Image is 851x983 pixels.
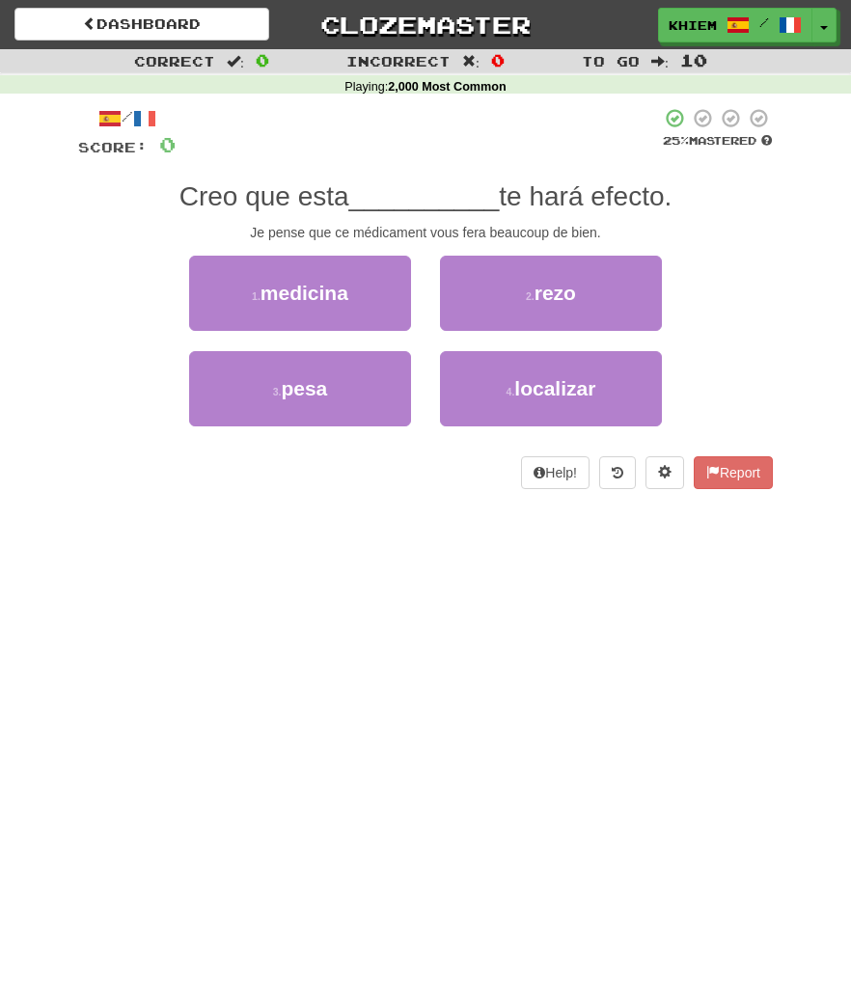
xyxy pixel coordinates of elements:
div: Je pense que ce médicament vous fera beaucoup de bien. [78,223,773,242]
button: Help! [521,456,590,489]
button: 2.rezo [440,256,662,331]
button: Round history (alt+y) [599,456,636,489]
span: localizar [514,377,595,399]
a: Dashboard [14,8,269,41]
div: Mastered [661,133,773,149]
small: 1 . [252,290,261,302]
a: Khiem / [658,8,812,42]
small: 4 . [507,386,515,397]
span: __________ [349,181,500,211]
small: 3 . [273,386,282,397]
span: 0 [256,50,269,69]
a: Clozemaster [298,8,553,41]
span: medicina [261,282,348,304]
span: 0 [491,50,505,69]
span: To go [582,53,640,69]
span: / [759,15,769,29]
strong: 2,000 Most Common [388,80,506,94]
button: 1.medicina [189,256,411,331]
button: 4.localizar [440,351,662,426]
span: : [227,54,244,68]
span: 10 [680,50,707,69]
span: 0 [159,132,176,156]
span: Incorrect [346,53,451,69]
span: rezo [535,282,576,304]
button: Report [694,456,773,489]
span: Score: [78,139,148,155]
button: 3.pesa [189,351,411,426]
small: 2 . [526,290,535,302]
span: 25 % [663,134,689,147]
div: / [78,107,176,131]
span: te hará efecto. [499,181,672,211]
span: Khiem [669,16,717,34]
span: pesa [281,377,327,399]
span: : [462,54,480,68]
span: Creo que esta [179,181,349,211]
span: : [651,54,669,68]
span: Correct [134,53,215,69]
